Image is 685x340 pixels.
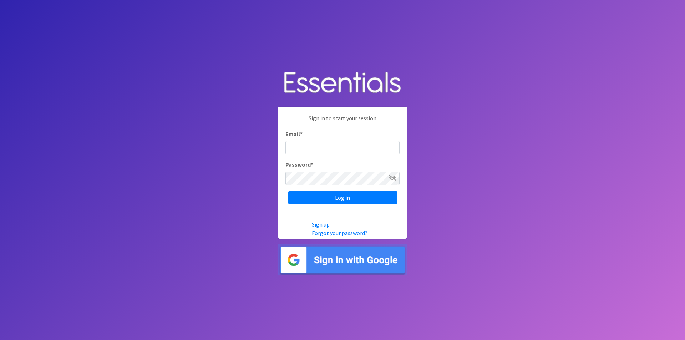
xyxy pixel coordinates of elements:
input: Log in [288,191,397,204]
img: Human Essentials [278,65,407,101]
p: Sign in to start your session [285,114,400,130]
label: Password [285,160,313,169]
label: Email [285,130,303,138]
a: Forgot your password? [312,229,367,237]
a: Sign up [312,221,330,228]
abbr: required [300,130,303,137]
img: Sign in with Google [278,244,407,275]
abbr: required [311,161,313,168]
